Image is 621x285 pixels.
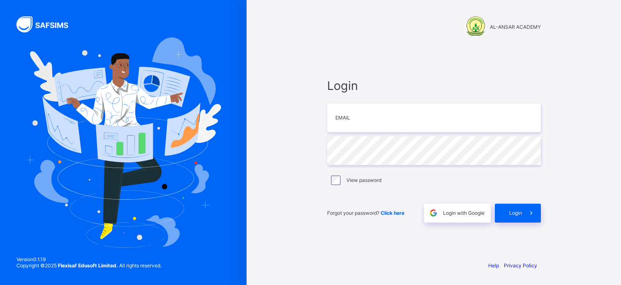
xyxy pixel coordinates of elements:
[490,24,541,30] span: AL-ANSAR ACADEMY
[16,16,78,32] img: SAFSIMS Logo
[16,262,162,269] span: Copyright © 2025 All rights reserved.
[443,210,485,216] span: Login with Google
[488,262,499,269] a: Help
[346,177,381,183] label: View password
[504,262,537,269] a: Privacy Policy
[16,256,162,262] span: Version 0.1.19
[327,210,404,216] span: Forgot your password?
[25,37,221,248] img: Hero Image
[58,262,118,269] strong: Flexisaf Edusoft Limited.
[327,78,541,93] span: Login
[509,210,522,216] span: Login
[429,208,438,218] img: google.396cfc9801f0270233282035f929180a.svg
[381,210,404,216] a: Click here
